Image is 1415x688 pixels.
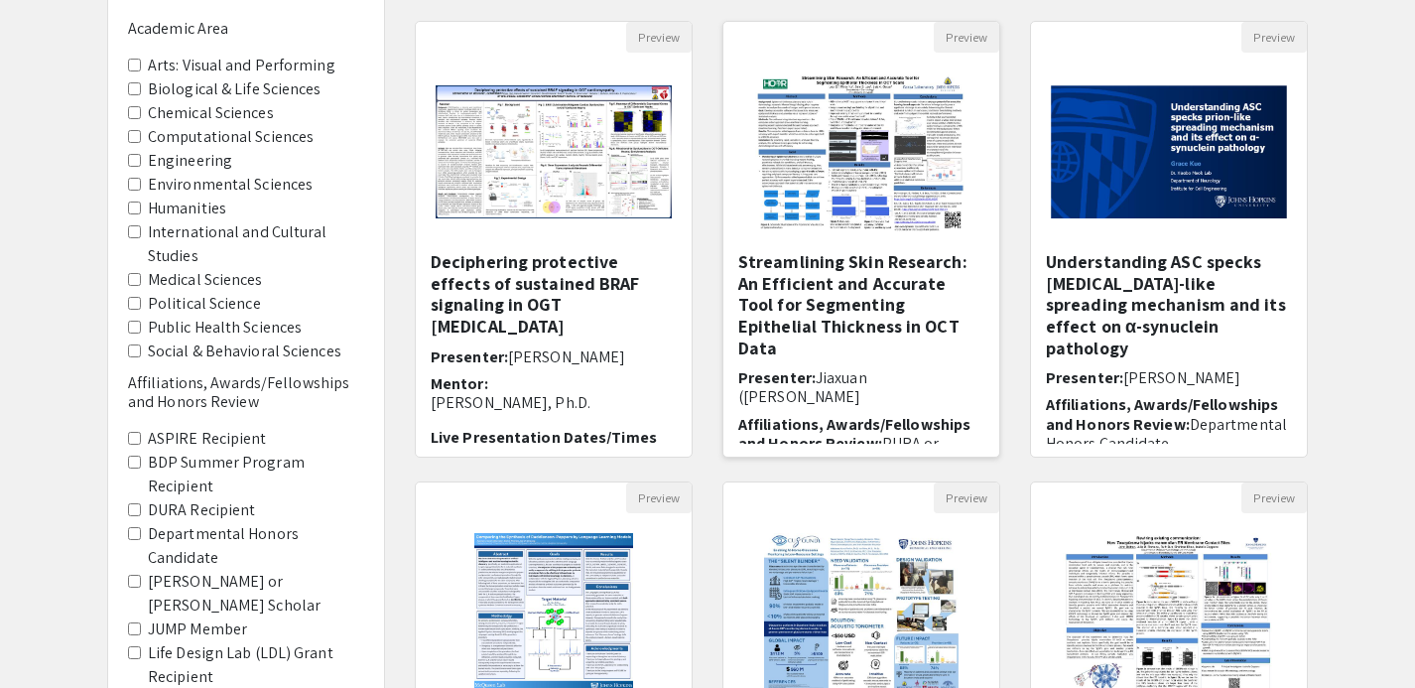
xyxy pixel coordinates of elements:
[148,125,314,149] label: Computational Sciences
[128,19,364,38] h6: Academic Area
[738,367,867,407] span: Jiaxuan ([PERSON_NAME]
[431,347,677,366] h6: Presenter:
[148,316,302,340] label: Public Health Sciences
[148,498,255,522] label: DURA Recipient
[148,522,364,570] label: Departmental Honors Candidate
[934,482,999,513] button: Preview
[1046,251,1292,358] h5: Understanding ASC specks [MEDICAL_DATA]-like spreading mechanism and its effect on α-synuclein pa...
[431,373,488,394] span: Mentor:
[148,173,313,197] label: Environmental Sciences
[431,393,677,412] p: [PERSON_NAME], Ph.D.
[722,21,1000,458] div: Open Presentation <p>Streamlining Skin Research: An Efficient and Accurate Tool for Segmenting Ep...
[416,66,692,238] img: <p><span style="background-color: transparent; color: rgb(0, 0, 0);">Deciphering protective effec...
[738,251,984,358] h5: Streamlining Skin Research: An Efficient and Accurate Tool for Segmenting Epithelial Thickness in...
[508,346,625,367] span: [PERSON_NAME]
[738,414,970,454] span: Affiliations, Awards/Fellowships and Honors Review:
[148,197,226,220] label: Humanities
[148,340,341,363] label: Social & Behavioral Sciences
[626,22,692,53] button: Preview
[431,251,677,337] h5: Deciphering protective effects of sustained BRAF signaling in OGT [MEDICAL_DATA]
[148,101,274,125] label: Chemical Sciences
[1241,482,1307,513] button: Preview
[148,149,232,173] label: Engineering
[1046,414,1287,454] span: Departmental Honors Candidate
[1046,394,1278,434] span: Affiliations, Awards/Fellowships and Honors Review:
[431,427,657,485] span: Live Presentation Dates/Times (all times are [GEOGRAPHIC_DATA])::
[1241,22,1307,53] button: Preview
[148,451,364,498] label: BDP Summer Program Recipient
[128,373,364,411] h6: Affiliations, Awards/Fellowships and Honors Review
[626,482,692,513] button: Preview
[148,427,267,451] label: ASPIRE Recipient
[148,77,322,101] label: Biological & Life Sciences
[1031,66,1307,238] img: <p>Understanding ASC specks prion-like spreading mechanism and its effect on α-synuclein patholog...
[148,268,263,292] label: Medical Sciences
[738,368,984,406] h6: Presenter:
[15,599,84,673] iframe: Chat
[1046,368,1292,387] h6: Presenter:
[148,292,261,316] label: Political Science
[148,220,364,268] label: International and Cultural Studies
[735,53,986,251] img: <p>Streamlining Skin Research: An Efficient and Accurate Tool for Segmenting Epithelial Thickness...
[1123,367,1240,388] span: [PERSON_NAME]
[148,54,335,77] label: Arts: Visual and Performing
[148,618,247,641] label: JUMP Member
[1030,21,1308,458] div: Open Presentation <p>Understanding ASC specks prion-like spreading mechanism and its effect on α-...
[148,570,364,618] label: [PERSON_NAME] or [PERSON_NAME] Scholar
[934,22,999,53] button: Preview
[415,21,693,458] div: Open Presentation <p><span style="background-color: transparent; color: rgb(0, 0, 0);">Decipherin...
